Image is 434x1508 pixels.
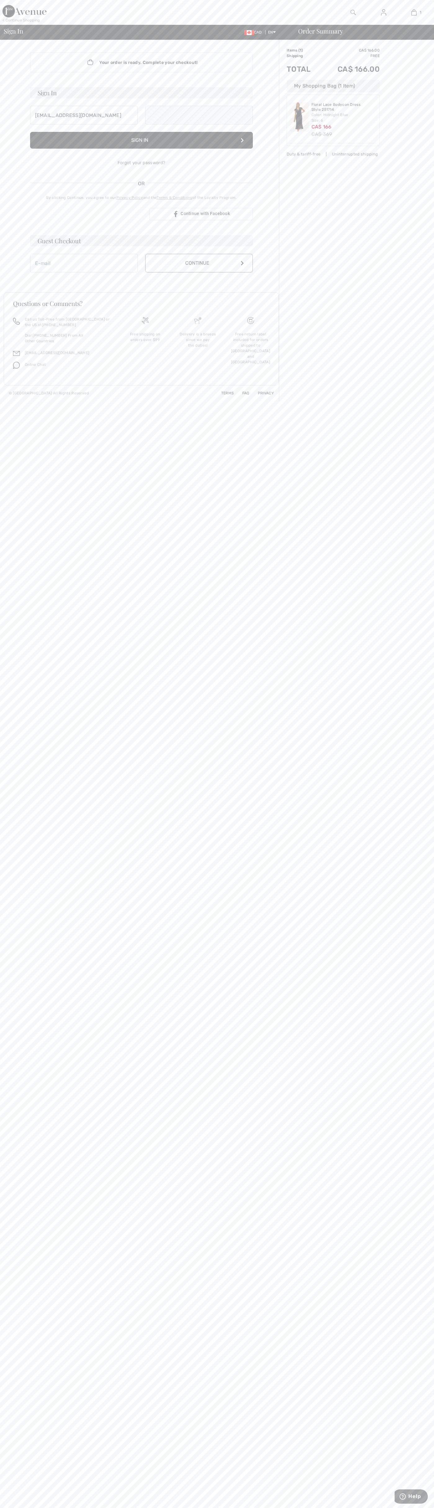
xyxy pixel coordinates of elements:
div: Free shipping on orders over $99 [124,331,167,343]
img: My Bag [411,9,417,16]
p: Call us Toll-Free from [GEOGRAPHIC_DATA] or the US at [25,316,111,328]
button: Continue [145,254,253,272]
img: 1ère Avenue [2,5,47,17]
img: chat [13,362,20,369]
a: Privacy [250,391,274,395]
span: CAD [244,30,264,34]
img: search the website [351,9,356,16]
a: Floral Lace Bodycon Dress Style 251714 [311,102,377,112]
img: Floral Lace Bodycon Dress Style 251714 [289,102,309,132]
div: Duty & tariff-free | Uninterrupted shipping [287,151,380,157]
input: E-mail [30,106,138,124]
div: Free return label included for orders shipped to [GEOGRAPHIC_DATA] and [GEOGRAPHIC_DATA] [229,331,272,365]
td: CA$ 166.00 [320,47,380,53]
a: Privacy Policy [116,195,143,200]
div: By clicking Continue, you agree to our and the of the Loyalty Program. [30,195,253,200]
td: Total [287,59,320,80]
a: Terms & Conditions [157,195,192,200]
span: Continue with Facebook [181,211,230,216]
span: CA$ 166 [311,124,332,130]
input: E-mail [30,254,138,272]
button: Sign In [30,132,253,149]
iframe: Sign in with Google Button [27,207,147,221]
h3: Sign In [30,87,253,98]
a: Forgot your password? [118,160,165,165]
img: call [13,318,20,325]
s: CA$ 369 [311,131,332,137]
img: My Info [381,9,386,16]
h3: Questions or Comments? [13,300,270,307]
div: Delivery is a breeze since we pay the duties! [177,331,219,348]
td: Free [320,53,380,59]
a: Sign In [376,9,391,16]
img: email [13,350,20,357]
a: [PHONE_NUMBER] [42,323,76,327]
a: FAQ [235,391,249,395]
a: Continue with Facebook [149,208,253,220]
div: Order Summary [291,28,430,34]
iframe: Opens a widget where you can find more information [395,1489,428,1505]
span: EN [268,30,276,34]
span: Online Chat [25,362,46,367]
td: Shipping [287,53,320,59]
span: OR [135,180,148,187]
span: Sign In [4,28,23,34]
a: [EMAIL_ADDRESS][DOMAIN_NAME] [25,351,89,355]
a: Terms [214,391,234,395]
img: Canadian Dollar [244,30,254,35]
h3: Guest Checkout [30,235,253,246]
div: © [GEOGRAPHIC_DATA] All Rights Reserved [9,390,89,396]
div: < Continue Shopping [2,17,40,23]
div: My Shopping Bag (1 Item) [287,80,380,92]
div: Color: Midnight Blue Size: 6 [311,112,377,123]
td: CA$ 166.00 [320,59,380,80]
div: Your order is ready. Complete your checkout! [30,52,253,72]
span: 1 [420,10,421,15]
img: Free shipping on orders over $99 [247,317,254,324]
span: 1 [300,48,302,52]
img: Free shipping on orders over $99 [142,317,149,324]
a: 1 [399,9,429,16]
td: Items ( ) [287,47,320,53]
img: Delivery is a breeze since we pay the duties! [195,317,201,324]
p: Dial [PHONE_NUMBER] From All Other Countries [25,333,111,344]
